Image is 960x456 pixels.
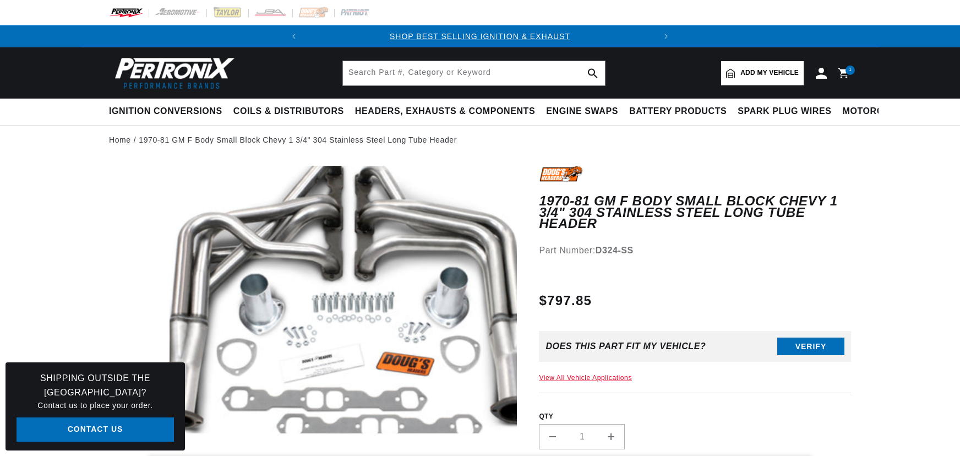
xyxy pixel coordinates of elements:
[624,99,732,124] summary: Battery Products
[17,417,174,442] a: Contact Us
[109,166,517,439] media-gallery: Gallery Viewer
[350,99,541,124] summary: Headers, Exhausts & Components
[109,134,851,146] nav: breadcrumbs
[837,99,914,124] summary: Motorcycle
[539,291,592,311] span: $797.85
[233,106,344,117] span: Coils & Distributors
[546,341,706,351] div: Does This part fit My vehicle?
[721,61,804,85] a: Add my vehicle
[81,25,879,47] slideshow-component: Translation missing: en.sections.announcements.announcement_bar
[17,399,174,411] p: Contact us to place your order.
[539,374,632,382] a: View All Vehicle Applications
[546,106,618,117] span: Engine Swaps
[228,99,350,124] summary: Coils & Distributors
[843,106,908,117] span: Motorcycle
[390,32,570,41] a: SHOP BEST SELLING IGNITION & EXHAUST
[305,30,655,42] div: Announcement
[629,106,727,117] span: Battery Products
[283,25,305,47] button: Translation missing: en.sections.announcements.previous_announcement
[539,412,851,421] label: QTY
[849,66,852,75] span: 1
[732,99,837,124] summary: Spark Plug Wires
[539,243,851,258] div: Part Number:
[139,134,457,146] a: 1970-81 GM F Body Small Block Chevy 1 3/4" 304 Stainless Steel Long Tube Header
[655,25,677,47] button: Translation missing: en.sections.announcements.next_announcement
[17,371,174,399] h3: Shipping Outside the [GEOGRAPHIC_DATA]?
[777,338,844,355] button: Verify
[109,54,236,92] img: Pertronix
[541,99,624,124] summary: Engine Swaps
[738,106,831,117] span: Spark Plug Wires
[343,61,605,85] input: Search Part #, Category or Keyword
[355,106,535,117] span: Headers, Exhausts & Components
[740,68,799,78] span: Add my vehicle
[109,106,222,117] span: Ignition Conversions
[305,30,655,42] div: 1 of 2
[109,134,131,146] a: Home
[539,196,851,229] h1: 1970-81 GM F Body Small Block Chevy 1 3/4" 304 Stainless Steel Long Tube Header
[109,99,228,124] summary: Ignition Conversions
[581,61,605,85] button: search button
[596,246,634,255] strong: D324-SS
